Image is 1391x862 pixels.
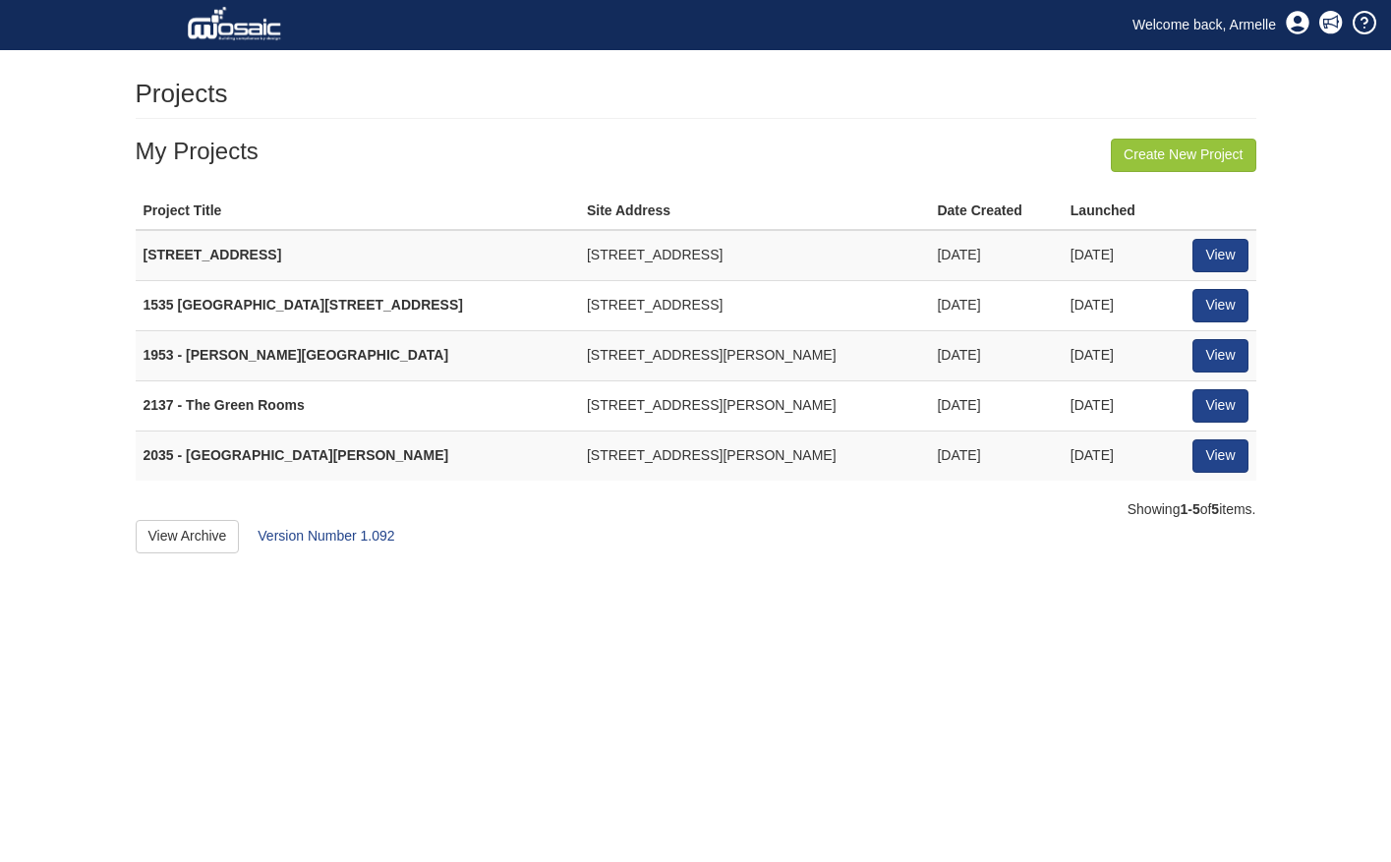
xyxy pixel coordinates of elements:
[579,330,930,380] td: [STREET_ADDRESS][PERSON_NAME]
[1180,501,1199,517] b: 1-5
[929,330,1062,380] td: [DATE]
[929,194,1062,230] th: Date Created
[136,194,579,230] th: Project Title
[1192,239,1247,272] a: View
[579,431,930,480] td: [STREET_ADDRESS][PERSON_NAME]
[1111,139,1255,172] a: Create New Project
[258,528,394,544] a: Version Number 1.092
[1063,280,1170,330] td: [DATE]
[929,280,1062,330] td: [DATE]
[929,431,1062,480] td: [DATE]
[1063,380,1170,431] td: [DATE]
[1192,289,1247,322] a: View
[144,447,449,463] strong: 2035 - [GEOGRAPHIC_DATA][PERSON_NAME]
[144,347,449,363] strong: 1953 - [PERSON_NAME][GEOGRAPHIC_DATA]
[136,80,228,108] h1: Projects
[1192,339,1247,373] a: View
[579,230,930,280] td: [STREET_ADDRESS]
[144,247,282,262] strong: [STREET_ADDRESS]
[929,380,1062,431] td: [DATE]
[1118,10,1291,39] a: Welcome back, Armelle
[1063,230,1170,280] td: [DATE]
[136,139,1256,164] h3: My Projects
[579,280,930,330] td: [STREET_ADDRESS]
[136,500,1256,520] div: Showing of items.
[579,194,930,230] th: Site Address
[144,297,463,313] strong: 1535 [GEOGRAPHIC_DATA][STREET_ADDRESS]
[929,230,1062,280] td: [DATE]
[1211,501,1219,517] b: 5
[579,380,930,431] td: [STREET_ADDRESS][PERSON_NAME]
[1063,194,1170,230] th: Launched
[187,5,286,44] img: logo_white.png
[1063,431,1170,480] td: [DATE]
[144,397,305,413] strong: 2137 - The Green Rooms
[136,520,240,553] a: View Archive
[1063,330,1170,380] td: [DATE]
[1192,389,1247,423] a: View
[1192,439,1247,473] a: View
